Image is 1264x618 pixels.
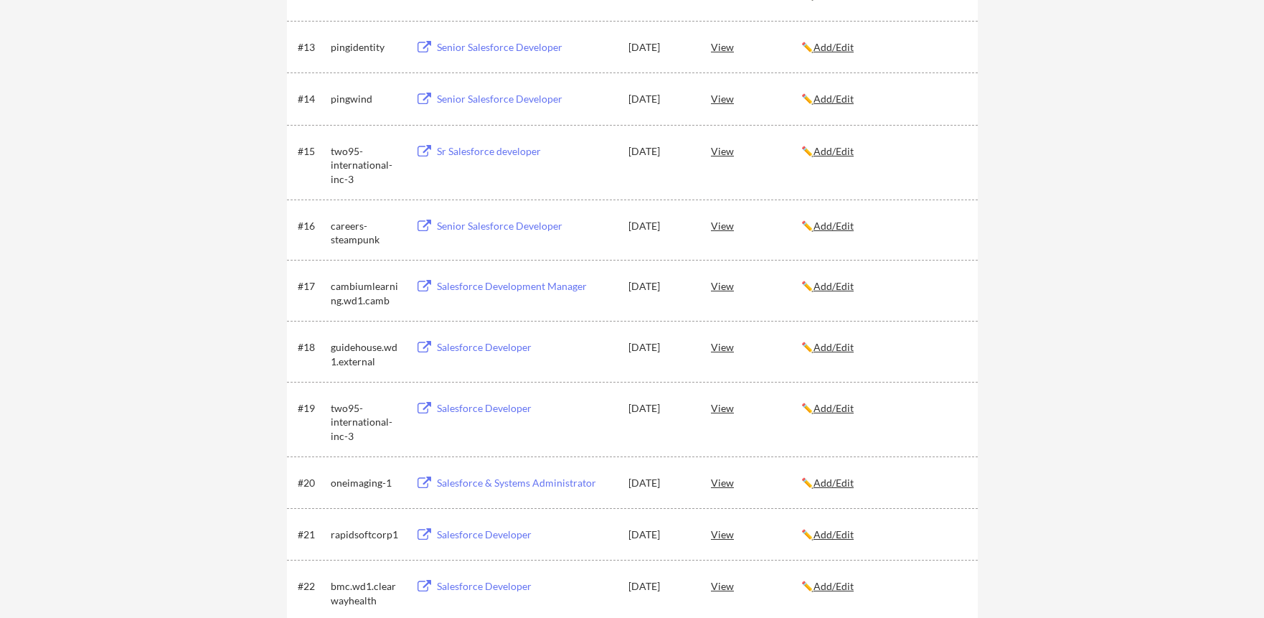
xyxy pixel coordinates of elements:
u: Add/Edit [813,145,854,157]
div: #13 [298,40,326,55]
div: ✏️ [801,340,965,355]
div: View [711,469,801,495]
div: Sr Salesforce developer [437,144,615,159]
div: View [711,212,801,238]
u: Add/Edit [813,93,854,105]
div: View [711,573,801,599]
div: Salesforce Developer [437,579,615,594]
div: #16 [298,219,326,233]
div: Senior Salesforce Developer [437,40,615,55]
div: #18 [298,340,326,355]
div: [DATE] [628,219,692,233]
div: #14 [298,92,326,106]
u: Add/Edit [813,41,854,53]
div: ✏️ [801,401,965,416]
u: Add/Edit [813,580,854,592]
div: cambiumlearning.wd1.camb [331,279,402,307]
div: Salesforce Developer [437,528,615,542]
div: View [711,85,801,111]
div: View [711,273,801,299]
div: two95-international-inc-3 [331,401,402,444]
u: Add/Edit [813,280,854,292]
div: #19 [298,401,326,416]
div: Salesforce Developer [437,401,615,416]
u: Add/Edit [813,477,854,489]
div: ✏️ [801,40,965,55]
div: #20 [298,476,326,490]
div: [DATE] [628,401,692,416]
div: rapidsoftcorp1 [331,528,402,542]
div: oneimaging-1 [331,476,402,490]
div: Senior Salesforce Developer [437,219,615,233]
div: View [711,521,801,547]
div: ✏️ [801,476,965,490]
div: ✏️ [801,528,965,542]
u: Add/Edit [813,220,854,232]
div: guidehouse.wd1.external [331,340,402,368]
div: View [711,334,801,360]
div: #21 [298,528,326,542]
div: Senior Salesforce Developer [437,92,615,106]
div: View [711,138,801,164]
div: [DATE] [628,279,692,294]
div: [DATE] [628,92,692,106]
div: Salesforce & Systems Administrator [437,476,615,490]
div: [DATE] [628,40,692,55]
div: pingidentity [331,40,402,55]
div: ✏️ [801,279,965,294]
div: #15 [298,144,326,159]
div: Salesforce Development Manager [437,279,615,294]
div: pingwind [331,92,402,106]
div: [DATE] [628,476,692,490]
div: ✏️ [801,219,965,233]
div: #22 [298,579,326,594]
div: Salesforce Developer [437,340,615,355]
div: View [711,34,801,60]
div: [DATE] [628,340,692,355]
div: ✏️ [801,579,965,594]
u: Add/Edit [813,402,854,414]
div: careers-steampunk [331,219,402,247]
div: View [711,395,801,421]
u: Add/Edit [813,341,854,353]
div: two95-international-inc-3 [331,144,402,187]
div: [DATE] [628,144,692,159]
div: ✏️ [801,144,965,159]
div: bmc.wd1.clearwayhealth [331,579,402,607]
div: [DATE] [628,579,692,594]
div: [DATE] [628,528,692,542]
div: #17 [298,279,326,294]
div: ✏️ [801,92,965,106]
u: Add/Edit [813,528,854,540]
